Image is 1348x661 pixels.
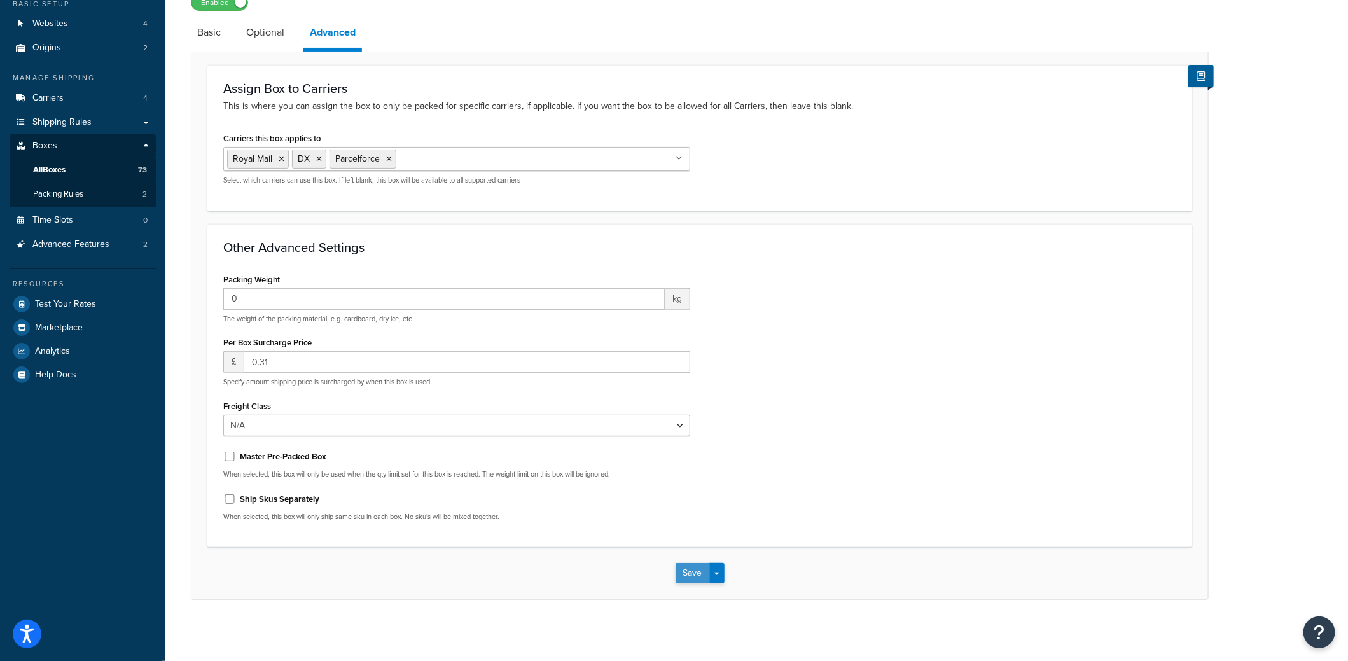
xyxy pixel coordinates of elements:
[240,494,319,505] label: Ship Skus Separately
[32,93,64,104] span: Carriers
[33,165,66,176] span: All Boxes
[240,451,326,463] label: Master Pre-Packed Box
[10,158,156,182] a: AllBoxes73
[143,18,148,29] span: 4
[142,189,147,200] span: 2
[240,17,291,48] a: Optional
[10,363,156,386] a: Help Docs
[143,215,148,226] span: 0
[10,87,156,110] li: Carriers
[223,240,1176,254] h3: Other Advanced Settings
[10,36,156,60] li: Origins
[223,512,690,522] p: When selected, this box will only ship same sku in each box. No sku's will be mixed together.
[10,293,156,316] a: Test Your Rates
[32,239,109,250] span: Advanced Features
[223,314,690,324] p: The weight of the packing material, e.g. cardboard, dry ice, etc
[35,299,96,310] span: Test Your Rates
[665,288,690,310] span: kg
[32,141,57,151] span: Boxes
[35,346,70,357] span: Analytics
[143,93,148,104] span: 4
[10,279,156,289] div: Resources
[10,12,156,36] a: Websites4
[32,43,61,53] span: Origins
[143,239,148,250] span: 2
[10,183,156,206] li: Packing Rules
[10,12,156,36] li: Websites
[32,18,68,29] span: Websites
[33,189,83,200] span: Packing Rules
[223,134,321,143] label: Carriers this box applies to
[10,340,156,363] a: Analytics
[223,351,244,373] span: £
[676,563,710,583] button: Save
[10,87,156,110] a: Carriers4
[10,316,156,339] a: Marketplace
[143,43,148,53] span: 2
[10,233,156,256] a: Advanced Features2
[233,152,272,165] span: Royal Mail
[32,117,92,128] span: Shipping Rules
[335,152,380,165] span: Parcelforce
[35,370,76,380] span: Help Docs
[223,470,690,479] p: When selected, this box will only be used when the qty limit set for this box is reached. The wei...
[35,323,83,333] span: Marketplace
[10,134,156,158] a: Boxes
[223,81,1176,95] h3: Assign Box to Carriers
[223,401,271,411] label: Freight Class
[10,209,156,232] li: Time Slots
[10,134,156,207] li: Boxes
[10,233,156,256] li: Advanced Features
[303,17,362,52] a: Advanced
[223,99,1176,113] p: This is where you can assign the box to only be packed for specific carriers, if applicable. If y...
[223,176,690,185] p: Select which carriers can use this box. If left blank, this box will be available to all supporte...
[1188,65,1214,87] button: Show Help Docs
[191,17,227,48] a: Basic
[1303,616,1335,648] button: Open Resource Center
[223,338,312,347] label: Per Box Surcharge Price
[10,183,156,206] a: Packing Rules2
[223,275,280,284] label: Packing Weight
[138,165,147,176] span: 73
[10,73,156,83] div: Manage Shipping
[223,377,690,387] p: Specify amount shipping price is surcharged by when this box is used
[10,111,156,134] a: Shipping Rules
[10,36,156,60] a: Origins2
[32,215,73,226] span: Time Slots
[298,152,310,165] span: DX
[10,209,156,232] a: Time Slots0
